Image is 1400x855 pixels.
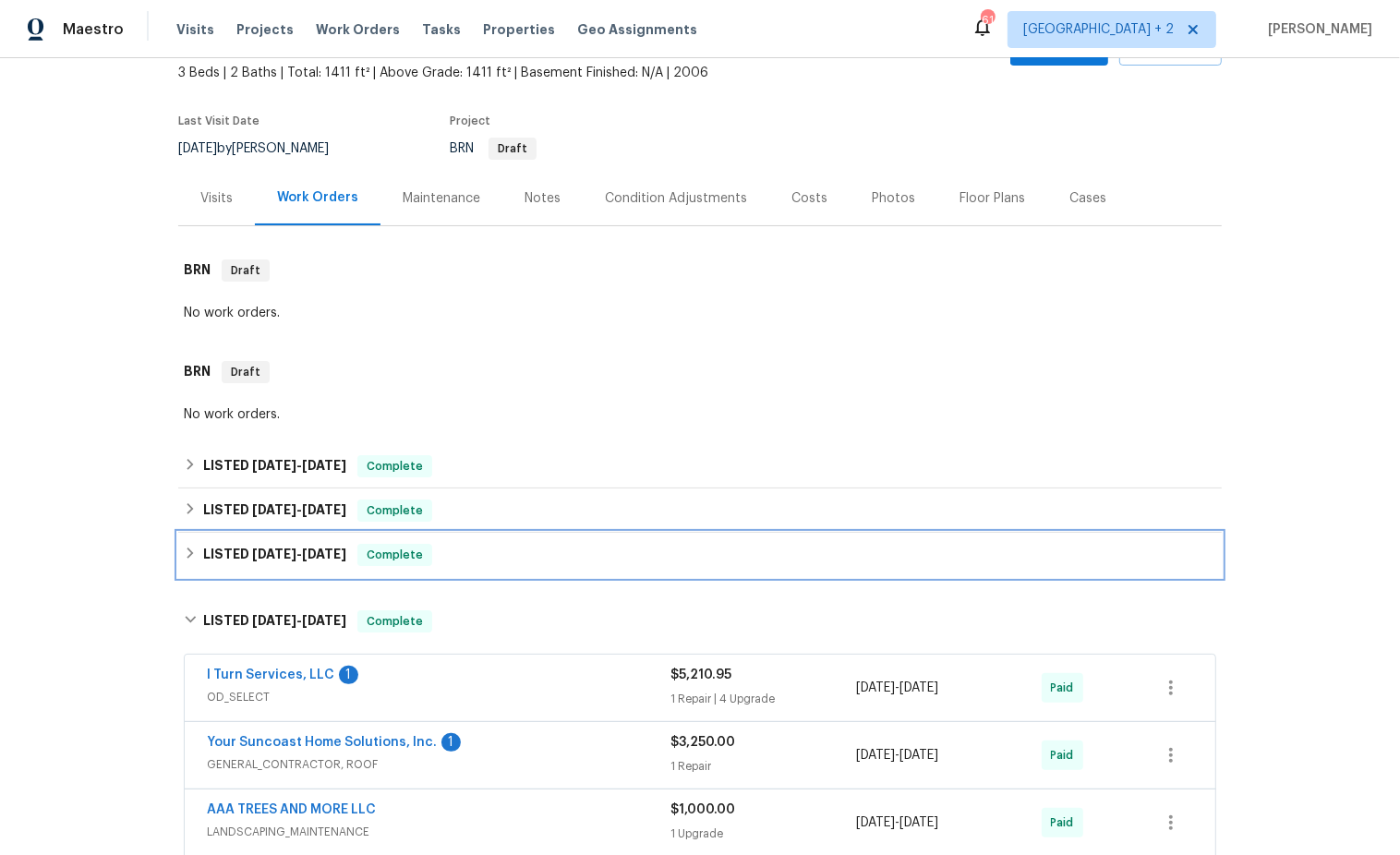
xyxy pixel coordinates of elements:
span: [DATE] [302,503,346,516]
div: Work Orders [277,188,358,207]
h6: LISTED [203,500,346,522]
a: I Turn Services, LLC [207,668,334,681]
span: [DATE] [899,681,938,694]
span: - [856,679,938,697]
span: $3,250.00 [670,736,735,749]
span: $5,210.95 [670,668,731,681]
div: 1 [441,733,461,752]
div: 1 Repair [670,757,856,776]
h6: LISTED [203,544,346,566]
div: LISTED [DATE]-[DATE]Complete [178,488,1222,533]
span: Complete [359,457,430,476]
span: Paid [1051,746,1081,765]
span: [DATE] [252,459,296,472]
span: [DATE] [302,614,346,627]
span: [DATE] [252,548,296,560]
span: Complete [359,546,430,564]
div: BRN Draft [178,343,1222,402]
span: Paid [1051,679,1081,697]
span: Project [450,115,490,126]
span: - [252,503,346,516]
span: Draft [223,261,268,280]
span: Paid [1051,813,1081,832]
span: - [252,459,346,472]
h6: BRN [184,259,211,282]
span: [PERSON_NAME] [1261,20,1372,39]
span: - [856,813,938,832]
div: Visits [200,189,233,208]
span: OD_SELECT [207,688,670,706]
h6: LISTED [203,610,346,632]
span: [DATE] [856,816,895,829]
div: 1 Upgrade [670,825,856,843]
span: Work Orders [316,20,400,39]
div: BRN Draft [178,241,1222,300]
span: [DATE] [252,614,296,627]
div: Maintenance [403,189,480,208]
span: 3 Beds | 2 Baths | Total: 1411 ft² | Above Grade: 1411 ft² | Basement Finished: N/A | 2006 [178,64,853,82]
span: LANDSCAPING_MAINTENANCE [207,823,670,841]
div: Photos [872,189,915,208]
h6: BRN [184,361,211,383]
span: [DATE] [856,681,895,694]
div: 61 [981,11,994,30]
div: No work orders. [184,304,1216,322]
div: LISTED [DATE]-[DATE]Complete [178,592,1222,651]
span: [DATE] [302,548,346,560]
a: AAA TREES AND MORE LLC [207,803,376,816]
div: Notes [525,189,561,208]
span: Visits [176,20,214,39]
span: - [252,614,346,627]
span: Maestro [63,20,124,39]
span: Draft [490,143,535,154]
span: [DATE] [302,459,346,472]
span: Draft [223,363,268,381]
span: - [252,548,346,560]
div: Floor Plans [959,189,1025,208]
div: LISTED [DATE]-[DATE]Complete [178,533,1222,577]
span: GENERAL_CONTRACTOR, ROOF [207,755,670,774]
span: Tasks [422,23,461,36]
span: [DATE] [899,749,938,762]
span: [DATE] [178,142,217,155]
span: - [856,746,938,765]
span: BRN [450,142,537,155]
div: by [PERSON_NAME] [178,138,351,160]
div: 1 [339,666,358,684]
span: [DATE] [252,503,296,516]
h6: LISTED [203,455,346,477]
a: Your Suncoast Home Solutions, Inc. [207,736,437,749]
div: No work orders. [184,405,1216,424]
span: [GEOGRAPHIC_DATA] + 2 [1023,20,1174,39]
span: [DATE] [899,816,938,829]
div: LISTED [DATE]-[DATE]Complete [178,444,1222,488]
div: Costs [791,189,827,208]
span: Complete [359,501,430,520]
div: 1 Repair | 4 Upgrade [670,690,856,708]
span: Complete [359,612,430,631]
div: Cases [1069,189,1106,208]
div: Condition Adjustments [605,189,747,208]
span: Properties [483,20,555,39]
span: Projects [236,20,294,39]
span: Geo Assignments [577,20,697,39]
span: Last Visit Date [178,115,259,126]
span: [DATE] [856,749,895,762]
span: $1,000.00 [670,803,735,816]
